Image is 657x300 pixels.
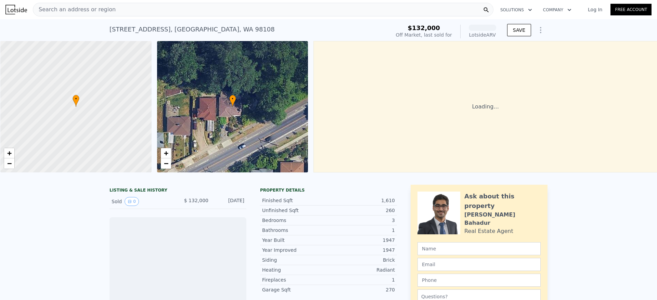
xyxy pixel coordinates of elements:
div: Off Market, last sold for [396,31,452,38]
button: Solutions [495,4,538,16]
div: • [229,95,236,107]
span: $132,000 [408,24,440,31]
div: Siding [262,257,328,263]
span: • [229,96,236,102]
div: 1947 [328,247,395,253]
div: LISTING & SALE HISTORY [109,187,246,194]
a: Zoom in [161,148,171,158]
div: 1,610 [328,197,395,204]
div: Real Estate Agent [464,227,513,235]
div: Fireplaces [262,276,328,283]
div: • [73,95,79,107]
span: $ 132,000 [184,198,208,203]
div: Finished Sqft [262,197,328,204]
div: Bedrooms [262,217,328,224]
input: Name [417,242,541,255]
button: Company [538,4,577,16]
div: Garage Sqft [262,286,328,293]
div: 3 [328,217,395,224]
span: + [7,149,12,157]
div: 260 [328,207,395,214]
div: Year Improved [262,247,328,253]
span: − [164,159,168,168]
div: [STREET_ADDRESS] , [GEOGRAPHIC_DATA] , WA 98108 [109,25,275,34]
div: Property details [260,187,397,193]
input: Phone [417,274,541,287]
div: Radiant [328,266,395,273]
span: Search an address or region [33,5,116,14]
div: Lotside ARV [469,31,496,38]
div: 1 [328,227,395,234]
img: Lotside [5,5,27,14]
div: [DATE] [214,197,244,206]
a: Zoom in [4,148,14,158]
div: [PERSON_NAME] Bahadur [464,211,541,227]
span: • [73,96,79,102]
a: Zoom out [161,158,171,169]
span: − [7,159,12,168]
div: Sold [112,197,172,206]
button: View historical data [125,197,139,206]
div: Heating [262,266,328,273]
input: Email [417,258,541,271]
a: Log In [580,6,610,13]
div: Ask about this property [464,192,541,211]
div: Brick [328,257,395,263]
div: Unfinished Sqft [262,207,328,214]
button: Show Options [534,23,547,37]
button: SAVE [507,24,531,36]
a: Free Account [610,4,652,15]
a: Zoom out [4,158,14,169]
div: 1947 [328,237,395,244]
div: 270 [328,286,395,293]
div: Year Built [262,237,328,244]
div: Bathrooms [262,227,328,234]
div: 1 [328,276,395,283]
span: + [164,149,168,157]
